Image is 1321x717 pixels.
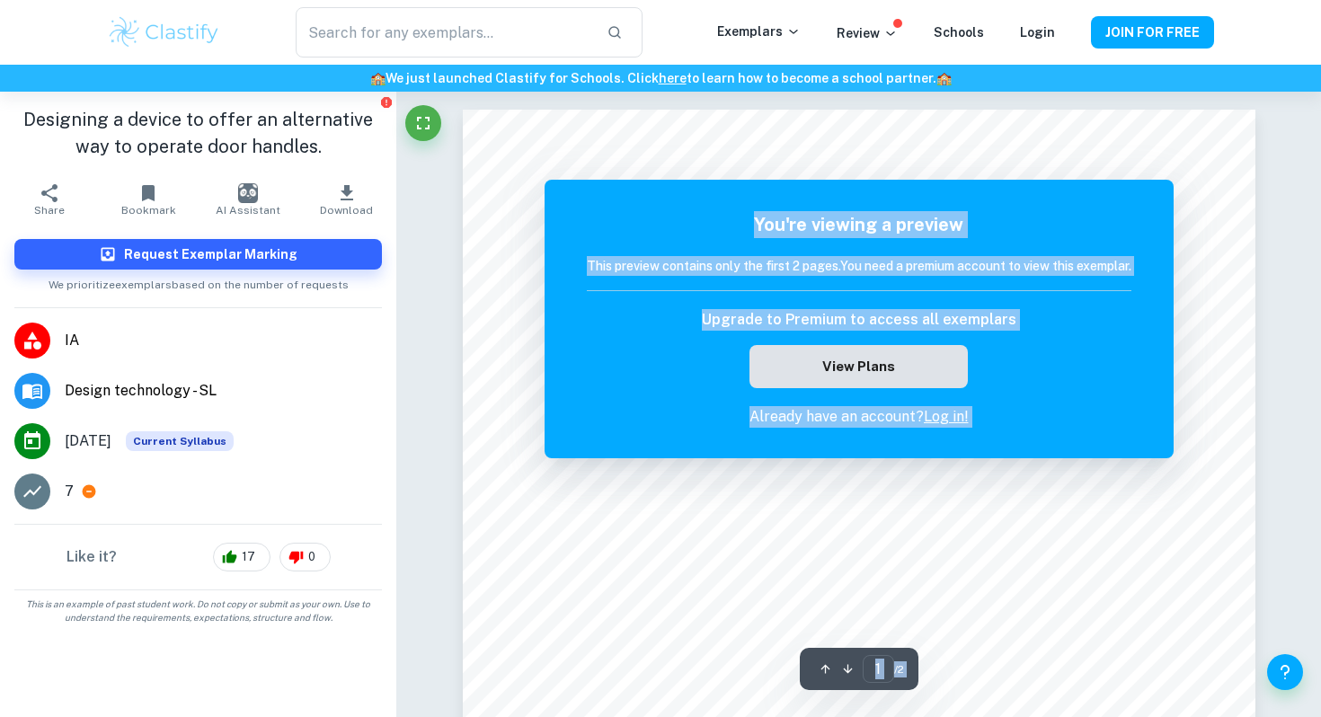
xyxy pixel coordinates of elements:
a: Login [1020,25,1055,40]
span: [DATE] [65,430,111,452]
button: View Plans [749,345,967,388]
span: 🏫 [370,71,386,85]
span: Bookmark [121,204,176,217]
h6: Like it? [66,546,117,568]
h6: Request Exemplar Marking [124,244,297,264]
span: Share [34,204,65,217]
a: here [659,71,687,85]
button: Download [297,174,396,225]
span: IA [65,330,382,351]
button: Report issue [379,95,393,109]
p: Review [837,23,898,43]
h1: Designing a device to offer an alternative way to operate door handles. [14,106,382,160]
h6: This preview contains only the first 2 pages. You need a premium account to view this exemplar. [587,256,1131,276]
p: Exemplars [717,22,801,41]
button: Bookmark [99,174,198,225]
button: AI Assistant [199,174,297,225]
div: 0 [279,543,331,571]
span: AI Assistant [216,204,280,217]
span: Download [320,204,373,217]
span: 🏫 [936,71,952,85]
h6: Upgrade to Premium to access all exemplars [702,309,1016,331]
button: Request Exemplar Marking [14,239,382,270]
button: Fullscreen [405,105,441,141]
input: Search for any exemplars... [296,7,592,58]
div: This exemplar is based on the current syllabus. Feel free to refer to it for inspiration/ideas wh... [126,431,234,451]
span: / 2 [894,661,904,677]
span: Current Syllabus [126,431,234,451]
h6: We just launched Clastify for Schools. Click to learn how to become a school partner. [4,68,1317,88]
a: Schools [934,25,984,40]
p: 7 [65,481,74,502]
span: Design technology - SL [65,380,382,402]
span: We prioritize exemplars based on the number of requests [49,270,349,293]
span: 0 [298,548,325,566]
img: Clastify logo [107,14,221,50]
h5: You're viewing a preview [587,211,1131,238]
span: This is an example of past student work. Do not copy or submit as your own. Use to understand the... [7,597,389,624]
img: AI Assistant [238,183,258,203]
span: 17 [232,548,265,566]
a: Log in! [924,408,969,425]
button: JOIN FOR FREE [1091,16,1214,49]
button: Help and Feedback [1267,654,1303,690]
div: 17 [213,543,270,571]
p: Already have an account? [587,406,1131,428]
